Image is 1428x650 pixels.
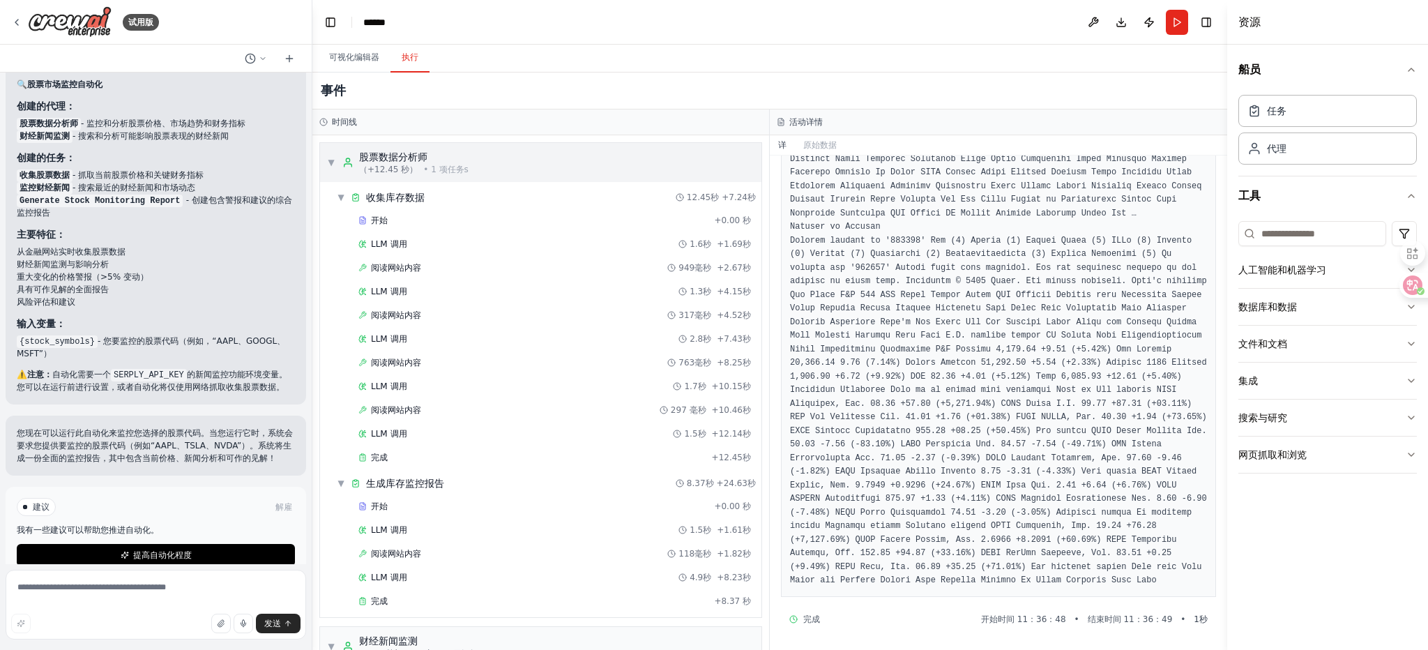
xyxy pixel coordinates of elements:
font: 开始时间 11：36：48 [981,614,1066,624]
font: 代理 [1267,143,1286,154]
font: （+12.45 秒） [359,165,418,174]
font: 完成 [371,596,388,606]
font: 完成 [371,453,388,462]
button: Hide left sidebar [321,13,340,32]
font: - 创建包含警报和建议的综合监控报告 [17,195,292,218]
code: {stock_symbols} [17,335,98,348]
button: 文件和文档 [1238,326,1417,362]
font: 阅读网站内容 [371,263,421,273]
font: 297 毫秒 [671,405,706,415]
font: 事件 [321,83,346,98]
font: LLM 调用 [371,525,407,535]
font: - 监控和分析股票价格、市场趋势和财务指标 [17,119,245,128]
font: 人工智能和机器学习 [1238,264,1326,275]
button: Start a new chat [278,50,301,67]
font: +4.15秒 [717,287,751,296]
font: LLM 调用 [371,334,407,344]
font: 结束时间 11：36：49 [1088,614,1173,624]
strong: 注意： [27,370,52,379]
font: 工具 [1238,189,1261,202]
font: 完成 [803,614,820,624]
span: • [1180,614,1185,625]
font: 时间线 [332,117,357,127]
font: LLM 调用 [371,381,407,391]
code: 财经新闻监测 [17,130,73,143]
button: Hide right sidebar [1197,13,1216,32]
font: 开始 [371,216,388,225]
button: Switch to previous chat [239,50,273,67]
font: 创建的代理： [17,100,75,112]
code: 股票数据分析师 [17,118,81,130]
font: +7.24秒 [722,192,756,202]
font: 船员 [1238,63,1261,76]
font: +8.23秒 [717,573,751,582]
font: 收集库存数据 [366,192,425,203]
font: +12.14秒 [712,429,751,439]
font: +1.69秒 [717,239,751,249]
font: 财经新闻监测与影响分析 [17,259,109,269]
button: 网页抓取和浏览 [1238,437,1417,473]
font: +10.15秒 [712,381,751,391]
font: 任务 [1267,105,1286,116]
button: 数据库和数据 [1238,289,1417,325]
font: 主要特征： [17,229,66,240]
font: 原始数据 [803,140,837,150]
font: 1.7秒 [684,381,706,391]
font: 执行 [402,52,418,62]
font: 阅读网站内容 [371,549,421,559]
font: 我有一些建议可以帮助您推进自动化。 [17,525,159,535]
font: 解雇 [275,502,292,512]
button: 船员 [1238,50,1417,89]
span: • [1074,614,1079,625]
button: Improve this prompt [11,614,31,633]
font: +1.82秒 [717,549,751,559]
font: 具有可作见解的全面报告 [17,285,109,294]
font: 发送 [264,619,281,628]
font: 763毫秒 [678,358,711,368]
font: LLM 调用 [371,287,407,296]
font: 财经新闻监测 [359,635,418,647]
font: +8.37 秒 [714,596,751,606]
font: 集成 [1238,375,1258,386]
font: • 1 项任务 [423,165,464,174]
span: ▼ [327,157,335,168]
font: 1.5秒 [684,429,706,439]
font: 您现在可以运行此自动化来监控您选择的股票代码。当您运行它时，系统会要求您提供要监控的股票代码（例如“AAPL、TSLA、NVDA”）。系统将生成一份全面的监控报告，其中包含当前价格、新闻分析和可... [17,428,293,463]
font: 可视化编辑器 [329,52,379,62]
font: - 搜索最近的财经新闻和市场动态 [17,183,195,192]
font: 12.45秒 [687,192,719,202]
font: 阅读网站内容 [371,405,421,415]
span: s [423,164,469,175]
font: 股票数据分析师 [359,151,427,162]
font: +0.00 秒 [714,216,751,225]
font: - 搜索和分析可能影响股票表现的财经新闻 [17,131,229,141]
font: 搜索与研究 [1238,412,1287,423]
font: 317毫秒 [678,310,711,320]
font: 1秒 [1194,614,1208,624]
button: Upload files [211,614,231,633]
font: 阅读网站内容 [371,358,421,368]
button: 人工智能和机器学习 [1238,252,1417,288]
font: LLM 调用 [371,573,407,582]
font: 创建的任务： [17,152,75,163]
font: 资源 [1238,15,1261,29]
font: LLM 调用 [371,239,407,249]
font: 重大变化的价格警报（>5% 变动） [17,272,149,282]
font: 风险评估和建议 [17,297,75,307]
font: 输入变量： [17,318,66,329]
font: 118毫秒 [678,549,711,559]
font: +0.00 秒 [714,501,751,511]
code: 监控财经新闻 [17,182,73,195]
font: 建议 [33,502,50,512]
strong: 股票市场监控自动化 [27,80,102,89]
font: 开始 [371,501,388,511]
font: +1.61秒 [717,525,751,535]
font: +4.52秒 [717,310,751,320]
font: 🔍 [17,80,102,89]
button: Click to speak your automation idea [234,614,253,633]
font: ⚠️ 自动化需要一个 的新闻监控功能环境变量。您可以在运行前进行设置，或者自动化将仅使用网络抓取收集股票数据。 [17,370,287,392]
img: Logo [28,6,112,38]
button: 解雇 [273,500,295,514]
font: 试用版 [128,17,153,27]
code: Generate Stock Monitoring Report [17,195,183,207]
